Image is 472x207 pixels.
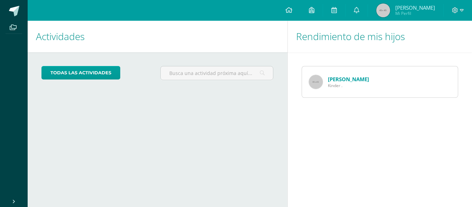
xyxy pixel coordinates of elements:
img: 45x45 [376,3,390,17]
a: [PERSON_NAME] [328,76,369,83]
span: Mi Perfil [395,10,435,16]
span: Kinder . [328,83,369,88]
h1: Rendimiento de mis hijos [296,21,464,52]
span: [PERSON_NAME] [395,4,435,11]
img: 65x65 [309,75,323,89]
input: Busca una actividad próxima aquí... [161,66,273,80]
h1: Actividades [36,21,279,52]
a: todas las Actividades [41,66,120,79]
